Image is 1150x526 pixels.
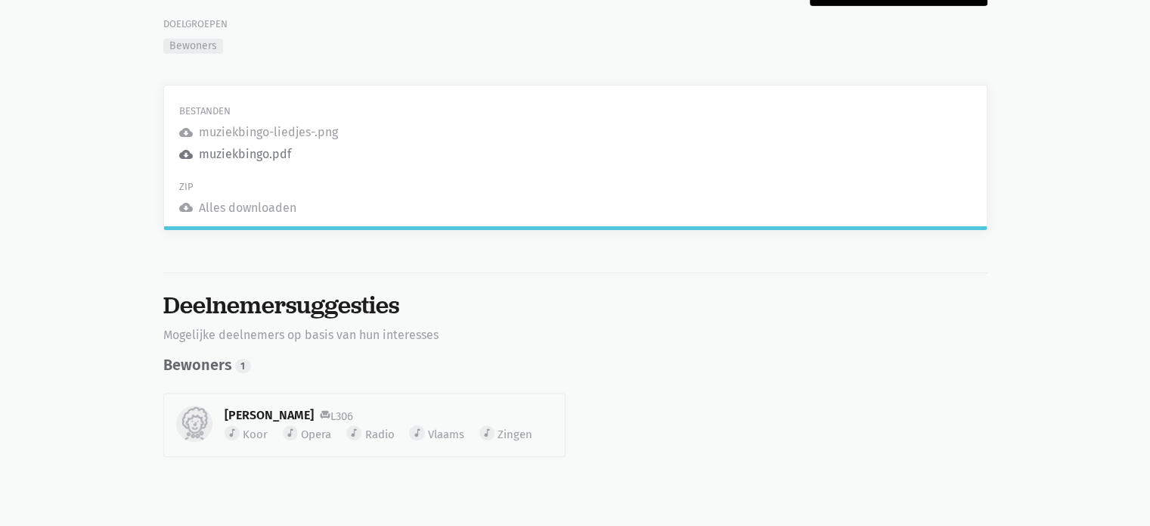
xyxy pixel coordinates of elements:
[283,425,331,444] div: Opera
[179,201,193,214] i: cloud_download
[179,148,193,161] i: cloud_download
[199,123,338,142] div: muziekbingo-liedjes-.png
[320,409,330,420] i: chair
[179,145,291,164] a: muziekbingo.pdf
[163,325,987,345] div: Mogelijke deelnemers op basis van hun interesses
[163,39,223,54] div: Bewoners
[179,179,972,195] div: ZIP
[179,198,296,218] a: Alles downloaden
[199,145,291,164] div: muziekbingo.pdf
[235,359,252,374] span: 1
[163,291,987,319] div: Deelnemersuggesties
[409,425,463,444] div: Vlaams
[285,428,296,438] i: music_note
[412,428,423,438] i: music_note
[163,356,987,374] div: bewoners
[227,428,237,438] i: music_note
[163,17,341,33] div: Doelgroepen
[176,406,212,442] img: Colette Dieltjens
[179,123,338,142] a: muziekbingo-liedjes-.png
[225,406,353,425] a: [PERSON_NAME]chairL306
[179,104,972,120] div: Bestanden
[482,428,492,438] i: music_note
[346,425,394,444] div: Radio
[179,126,193,139] i: cloud_download
[479,425,532,444] div: Zingen
[314,408,353,425] span: L306
[225,425,268,444] div: Koor
[349,428,359,438] i: music_note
